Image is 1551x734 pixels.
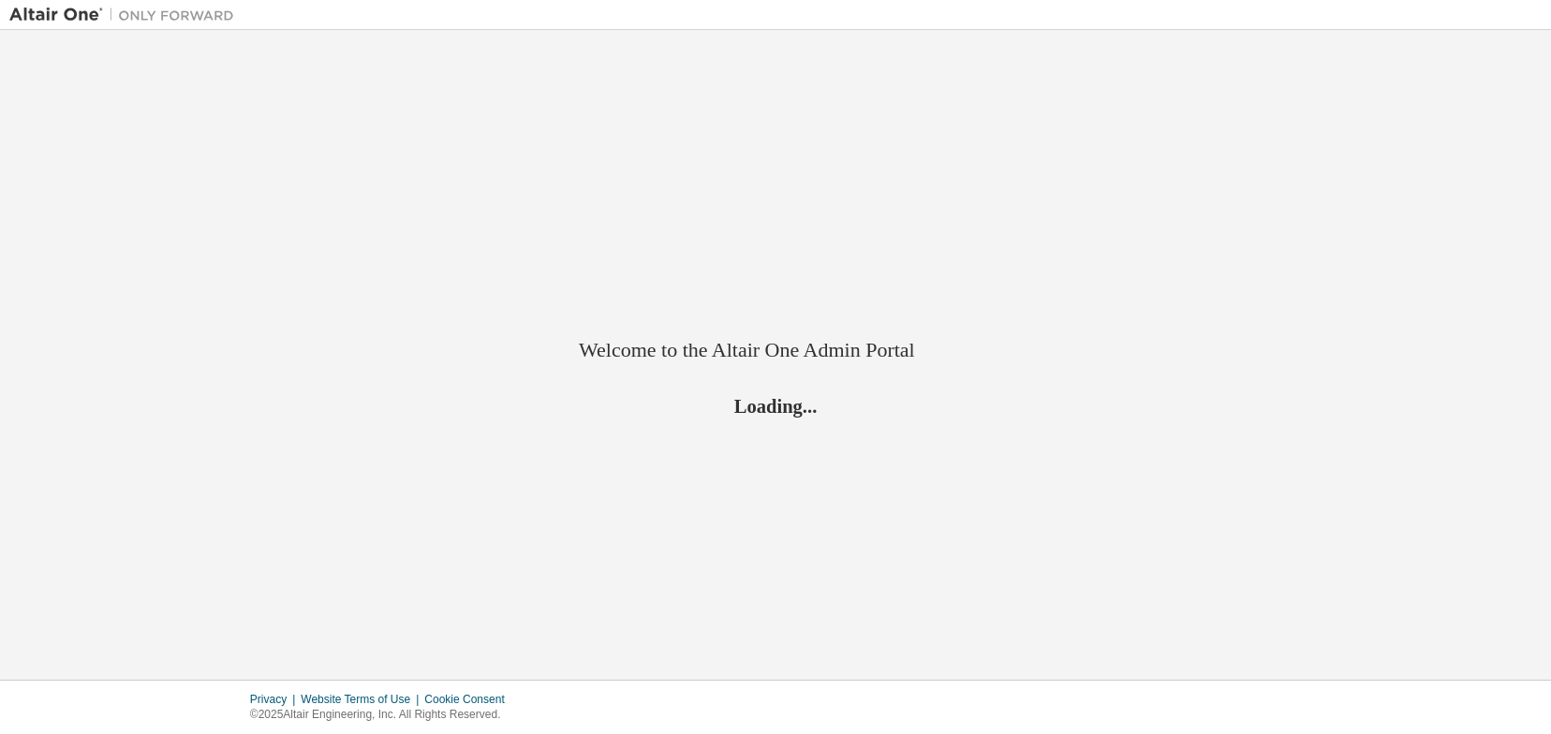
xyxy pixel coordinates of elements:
[250,692,301,707] div: Privacy
[424,692,515,707] div: Cookie Consent
[579,337,972,363] h2: Welcome to the Altair One Admin Portal
[301,692,424,707] div: Website Terms of Use
[579,394,972,418] h2: Loading...
[9,6,244,24] img: Altair One
[250,707,516,723] p: © 2025 Altair Engineering, Inc. All Rights Reserved.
